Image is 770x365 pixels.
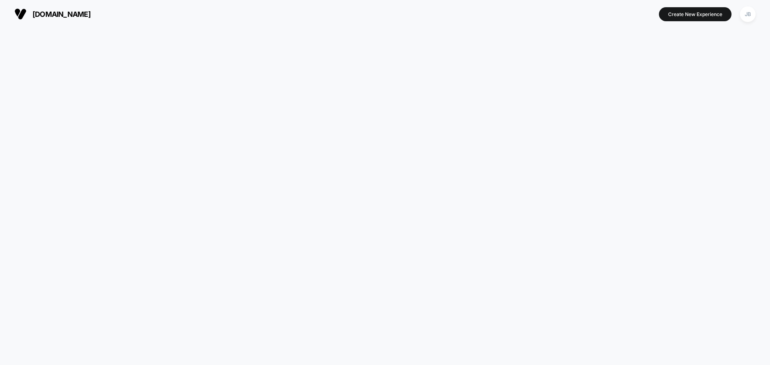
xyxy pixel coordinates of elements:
button: JB [738,6,758,22]
button: Create New Experience [659,7,731,21]
span: [DOMAIN_NAME] [32,10,91,18]
button: [DOMAIN_NAME] [12,8,93,20]
div: JB [740,6,756,22]
img: Visually logo [14,8,26,20]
